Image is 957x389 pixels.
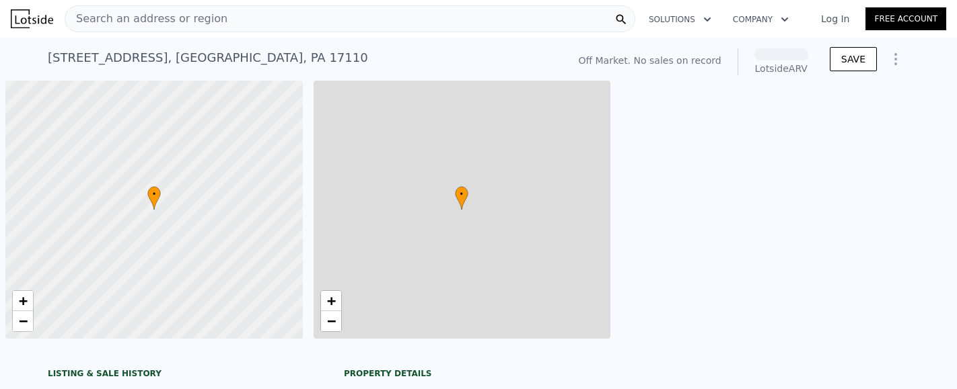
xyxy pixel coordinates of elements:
img: Lotside [11,9,53,28]
a: Zoom out [321,311,341,331]
span: + [19,292,28,309]
button: Show Options [882,46,909,73]
div: [STREET_ADDRESS] , [GEOGRAPHIC_DATA] , PA 17110 [48,48,368,67]
span: + [326,292,335,309]
div: • [147,186,161,210]
button: Company [722,7,800,32]
a: Zoom in [321,291,341,311]
span: • [147,188,161,200]
a: Free Account [865,7,946,30]
a: Zoom in [13,291,33,311]
span: − [326,312,335,329]
div: Off Market. No sales on record [578,54,721,67]
button: SAVE [830,47,877,71]
span: − [19,312,28,329]
span: Search an address or region [65,11,227,27]
div: • [455,186,468,210]
span: • [455,188,468,200]
div: Property details [344,368,613,379]
div: Lotside ARV [754,62,808,75]
a: Log In [805,12,865,26]
button: Solutions [638,7,722,32]
div: LISTING & SALE HISTORY [48,368,317,382]
a: Zoom out [13,311,33,331]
